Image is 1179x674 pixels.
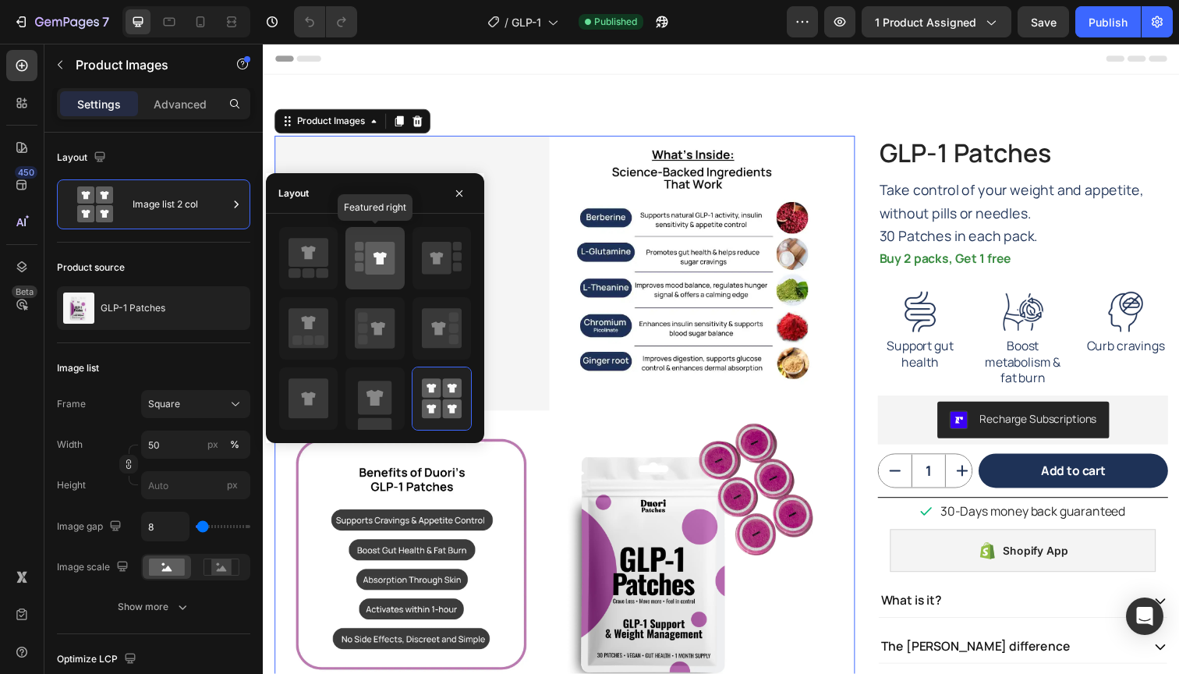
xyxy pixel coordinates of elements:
span: Save [1031,16,1057,29]
button: 1 product assigned [862,6,1011,37]
div: Add to cart [795,428,861,445]
span: px [227,479,238,491]
div: Shopify App [756,509,822,527]
span: Square [148,397,180,411]
div: Open Intercom Messenger [1126,598,1163,635]
div: px [207,438,218,452]
p: Product Images [76,55,208,74]
div: Image list [57,361,99,375]
img: product feature img [63,293,94,324]
div: Layout [57,147,109,168]
img: gempages_572837755894105240-a58cca97-d2f3-4698-9c9c-e5855c86cb76.webp [859,253,902,296]
div: 450 [15,166,37,179]
p: 30-Days money back guaranteed [692,470,880,486]
button: Save [1018,6,1069,37]
p: Support gut health [629,301,713,334]
p: What is it? [631,561,693,577]
span: Take control of your weight and appetite, without pills or needles. [629,140,899,183]
p: 7 [102,12,109,31]
p: Boost metabolism & fat burn [735,301,818,349]
div: Undo/Redo [294,6,357,37]
p: Advanced [154,96,207,112]
iframe: Design area [263,44,1179,674]
img: gempages_572837755894105240-7843fa3a-e2f5-476d-83a6-6eb3fd950da8.webp [650,253,692,296]
div: Recharge Subscriptions [732,375,851,392]
button: px [225,435,244,454]
button: decrement [628,420,662,453]
p: Settings [77,96,121,112]
strong: Buy 2 packs, Get 1 free [629,211,764,228]
span: Published [594,15,637,29]
img: gempages_572837755894105240-91abb82f-02ea-4998-8543-80718c56ed9e.webp [754,253,797,296]
button: Show more [57,593,250,621]
div: Image scale [57,557,132,578]
button: Square [141,390,250,418]
label: Frame [57,397,86,411]
span: 30 Patches in each pack. [629,187,791,206]
button: % [204,435,222,454]
input: px [141,471,250,499]
div: Image list 2 col [133,186,228,222]
span: GLP-1 [512,14,541,30]
label: Width [57,438,83,452]
p: GLP-1 Patches [101,303,165,314]
span: 1 product assigned [875,14,976,30]
p: Curb cravings [839,301,922,317]
div: Optimize LCP [57,649,140,670]
button: 7 [6,6,116,37]
label: Height [57,478,86,492]
div: Image gap [57,516,125,537]
p: The [PERSON_NAME] difference [631,608,824,624]
button: Recharge Subscriptions [689,366,864,403]
div: Beta [12,286,37,298]
button: Add to cart [731,419,924,454]
div: Product source [57,261,125,275]
input: px% [141,431,250,459]
div: Publish [1089,14,1128,30]
h1: GLP-1 Patches [628,94,924,131]
div: Layout [278,186,309,200]
span: / [505,14,508,30]
input: quantity [662,420,697,453]
div: Show more [118,599,190,615]
button: increment [697,420,731,453]
div: % [230,438,239,452]
button: Publish [1075,6,1141,37]
input: Auto [142,513,189,541]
